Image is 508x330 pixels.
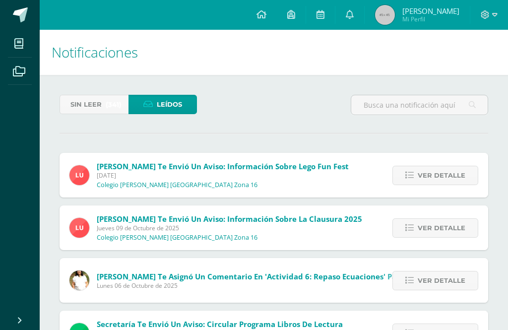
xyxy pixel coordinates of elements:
[97,214,362,224] span: [PERSON_NAME] te envió un aviso: Información sobre la clausura 2025
[402,15,459,23] span: Mi Perfil
[106,95,122,114] span: (341)
[60,95,128,114] a: Sin leer(341)
[69,218,89,238] img: 5e9a15aa805efbf1b7537bc14e88b61e.png
[97,234,257,242] p: Colegio [PERSON_NAME] [GEOGRAPHIC_DATA] Zona 16
[157,95,182,114] span: Leídos
[418,219,465,237] span: Ver detalle
[97,161,349,171] span: [PERSON_NAME] te envió un aviso: Información sobre Lego Fun Fest
[97,181,257,189] p: Colegio [PERSON_NAME] [GEOGRAPHIC_DATA] Zona 16
[52,43,138,62] span: Notificaciones
[402,6,459,16] span: [PERSON_NAME]
[128,95,197,114] a: Leídos
[97,224,362,232] span: Jueves 09 de Octubre de 2025
[351,95,488,115] input: Busca una notificación aquí
[418,271,465,290] span: Ver detalle
[97,281,466,290] span: Lunes 06 de Octubre de 2025
[418,166,465,185] span: Ver detalle
[97,171,349,180] span: [DATE]
[97,319,343,329] span: Secretaría te envió un aviso: Circular Programa Libros de lectura
[69,270,89,290] img: fde36cf8b4173ff221c800fd76040d52.png
[97,271,466,281] span: [PERSON_NAME] te asignó un comentario en 'Actividad 6: Repaso Ecuaciones' para 'Química Bas III'
[69,165,89,185] img: 5e9a15aa805efbf1b7537bc14e88b61e.png
[70,95,102,114] span: Sin leer
[375,5,395,25] img: 45x45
